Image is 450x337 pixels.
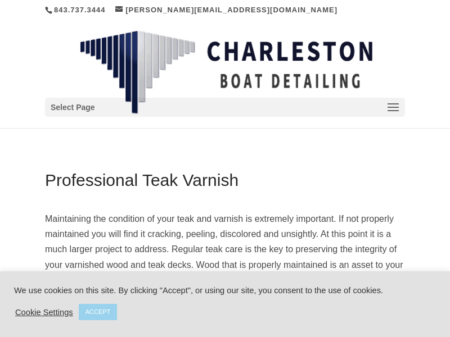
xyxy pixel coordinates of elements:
[115,6,337,14] a: [PERSON_NAME][EMAIL_ADDRESS][DOMAIN_NAME]
[14,285,436,295] div: We use cookies on this site. By clicking "Accept", or using our site, you consent to the use of c...
[80,30,372,115] img: Charleston Boat Detailing
[54,6,106,14] a: 843.737.3444
[79,304,118,320] a: ACCEPT
[45,211,405,334] p: Maintaining the condition of your teak and varnish is extremely important. If not properly mainta...
[45,172,405,194] h1: Professional Teak Varnish
[51,101,95,114] span: Select Page
[15,307,73,317] a: Cookie Settings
